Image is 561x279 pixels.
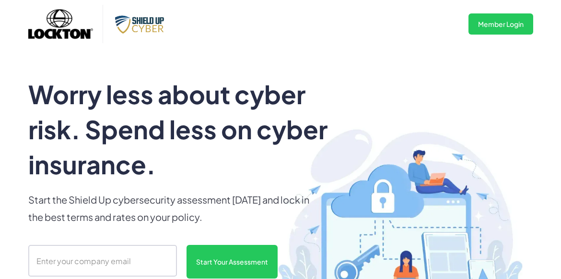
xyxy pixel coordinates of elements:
[28,245,177,277] input: Enter your company email
[28,191,316,226] p: Start the Shield Up cybersecurity assessment [DATE] and lock in the best terms and rates on your ...
[468,13,533,35] a: Member Login
[112,13,170,35] img: Shield Up Cyber Logo
[28,77,356,182] h1: Worry less about cyber risk. Spend less on cyber insurance.
[28,2,93,46] img: Lockton
[187,245,278,279] input: Start Your Assessment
